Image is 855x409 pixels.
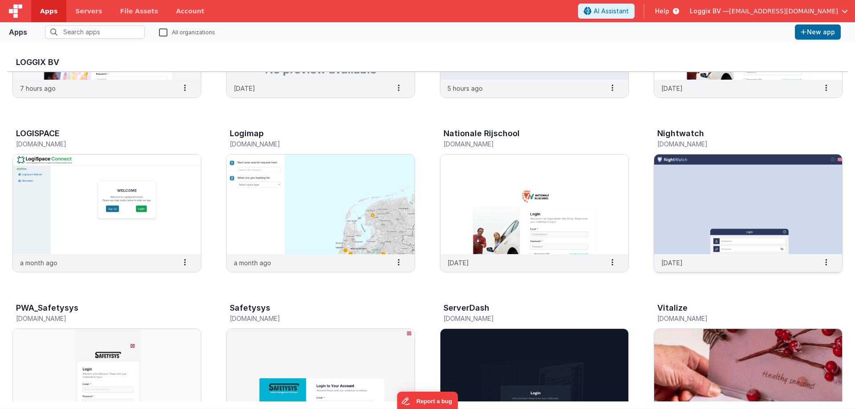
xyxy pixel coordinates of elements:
[655,7,669,16] span: Help
[594,7,629,16] span: AI Assistant
[578,4,635,19] button: AI Assistant
[16,141,179,147] h5: [DOMAIN_NAME]
[444,315,607,322] h5: [DOMAIN_NAME]
[661,84,683,93] p: [DATE]
[230,141,393,147] h5: [DOMAIN_NAME]
[690,7,848,16] button: Loggix BV — [EMAIL_ADDRESS][DOMAIN_NAME]
[690,7,729,16] span: Loggix BV —
[448,84,483,93] p: 5 hours ago
[230,129,264,138] h3: Logimap
[657,304,688,312] h3: Vitalize
[16,129,60,138] h3: LOGISPACE
[657,315,820,322] h5: [DOMAIN_NAME]
[444,129,520,138] h3: Nationale Rijschool
[45,25,145,39] input: Search apps
[444,304,489,312] h3: ServerDash
[657,141,820,147] h5: [DOMAIN_NAME]
[448,258,469,267] p: [DATE]
[20,84,56,93] p: 7 hours ago
[661,258,683,267] p: [DATE]
[16,315,179,322] h5: [DOMAIN_NAME]
[16,304,78,312] h3: PWA_Safetysys
[40,7,57,16] span: Apps
[234,258,271,267] p: a month ago
[16,58,839,67] h3: Loggix BV
[234,84,255,93] p: [DATE]
[20,258,57,267] p: a month ago
[729,7,838,16] span: [EMAIL_ADDRESS][DOMAIN_NAME]
[159,28,215,36] label: All organizations
[795,24,841,40] button: New app
[657,129,704,138] h3: Nightwatch
[444,141,607,147] h5: [DOMAIN_NAME]
[230,315,393,322] h5: [DOMAIN_NAME]
[9,27,27,37] div: Apps
[75,7,102,16] span: Servers
[230,304,270,312] h3: Safetysys
[120,7,159,16] span: File Assets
